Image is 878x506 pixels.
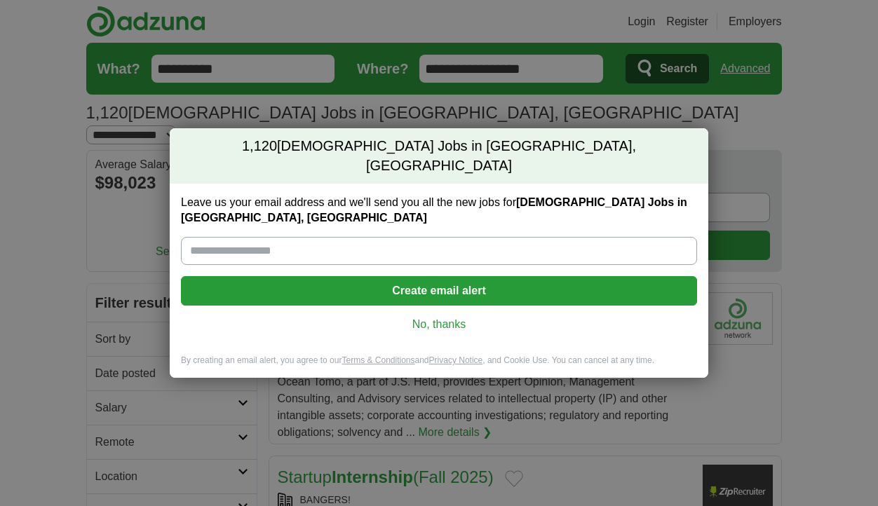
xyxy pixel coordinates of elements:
span: 1,120 [242,137,277,156]
h2: [DEMOGRAPHIC_DATA] Jobs in [GEOGRAPHIC_DATA], [GEOGRAPHIC_DATA] [170,128,708,184]
a: Terms & Conditions [342,355,414,365]
a: Privacy Notice [429,355,483,365]
button: Create email alert [181,276,697,306]
a: No, thanks [192,317,686,332]
div: By creating an email alert, you agree to our and , and Cookie Use. You can cancel at any time. [170,355,708,378]
label: Leave us your email address and we'll send you all the new jobs for [181,195,697,226]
